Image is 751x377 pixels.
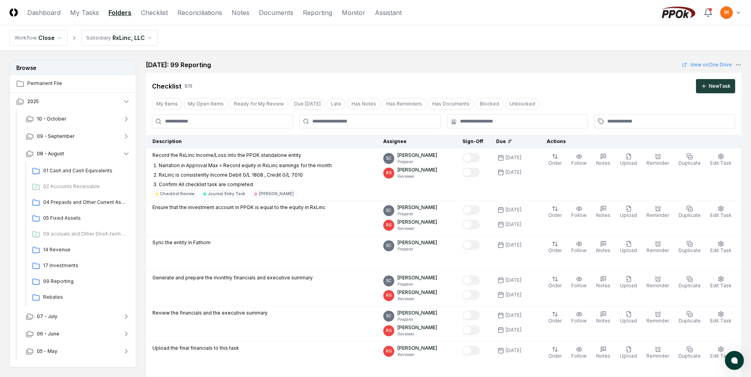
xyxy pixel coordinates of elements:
span: 04 Prepaids and Other Current Assets [43,199,127,206]
span: Upload [620,212,637,218]
p: [PERSON_NAME] [397,166,437,173]
button: Edit Task [709,309,733,326]
button: Notes [595,309,612,326]
a: 09 accruals and Other Short-term Liabilities [29,227,130,241]
button: Duplicate [677,309,702,326]
a: 14 Revenue [29,243,130,257]
button: Duplicate [677,152,702,168]
p: Reviewer [397,296,437,302]
button: Has Reminders [382,98,426,110]
button: Mark complete [462,290,480,300]
button: Upload [618,239,639,256]
button: Reminder [645,239,671,256]
span: Reminder [646,160,669,166]
button: Follow [570,345,588,361]
button: Ready for My Review [230,98,288,110]
div: [DATE] [506,154,521,161]
span: Edit Task [710,353,732,359]
button: 09 - September [19,128,137,145]
div: New Task [709,83,730,90]
p: Preparer [397,211,437,217]
button: 07 - July [19,308,137,325]
p: Review the financials and the executive summary [152,309,268,317]
a: 04 Prepaids and Other Current Assets [29,196,130,210]
button: Upload [618,274,639,291]
span: Upload [620,247,637,253]
span: SC [386,207,392,213]
a: 05 Fixed Assets [29,211,130,226]
button: Duplicate [677,274,702,291]
div: [DATE] [506,277,521,284]
span: Reminder [646,318,669,324]
span: Notes [596,353,610,359]
span: 2025 [27,98,39,105]
span: SC [386,243,392,249]
span: Reminder [646,353,669,359]
span: RG [386,170,392,176]
button: Follow [570,309,588,326]
span: Rebates [43,294,127,301]
button: Follow [570,239,588,256]
div: Workflow [15,34,37,41]
a: Reconciliations [177,8,222,17]
span: 09 - September [37,133,74,140]
span: Edit Task [710,318,732,324]
a: 01 Cash and Cash Equivalents [29,164,130,178]
span: Duplicate [679,318,701,324]
li: Confirm All checklist task are completed [159,181,332,188]
div: Subsidiary [86,34,111,41]
div: [DATE] [506,221,521,228]
button: My Items [152,98,182,110]
div: [DATE] [506,241,521,249]
span: Follow [571,160,587,166]
button: Unblocked [505,98,540,110]
div: Actions [540,138,735,145]
span: Follow [571,212,587,218]
span: Upload [620,318,637,324]
img: Logo [10,8,18,17]
div: [DATE] [506,312,521,319]
div: [PERSON_NAME] [259,191,294,197]
button: Order [547,345,563,361]
button: Due Today [290,98,325,110]
p: Preparer [397,281,437,287]
button: Upload [618,204,639,221]
p: [PERSON_NAME] [397,219,437,226]
p: Sync the entity in Fathom [152,239,211,246]
div: [DATE] [506,326,521,334]
button: Mark complete [462,205,480,215]
th: Assignee [377,135,456,149]
a: Notes [232,8,249,17]
a: 99 Reporting [29,275,130,289]
a: 02 Accounts Receivable [29,180,130,194]
span: SC [386,313,392,319]
span: Follow [571,283,587,288]
span: Order [548,283,562,288]
p: Reviewer [397,226,437,232]
div: [DATE] [506,347,521,354]
button: Notes [595,152,612,168]
p: Reviewer [397,173,437,179]
span: Order [548,353,562,359]
li: RxLinc is consistently Income Debit G/L 1808 , Credit G/L 7010 [159,172,332,179]
span: Order [548,247,562,253]
button: Mark complete [462,168,480,177]
a: 17 Investments [29,259,130,273]
button: 06 - June [19,325,137,343]
p: [PERSON_NAME] [397,345,437,352]
button: Reminder [645,345,671,361]
button: BR [719,6,734,20]
span: SC [386,278,392,284]
span: Duplicate [679,353,701,359]
span: 17 Investments [43,262,127,269]
p: Preparer [397,159,437,165]
p: Reviewer [397,352,437,358]
span: SC [386,155,392,161]
span: 05 - May [37,348,57,355]
p: [PERSON_NAME] [397,204,437,211]
button: Reminder [645,152,671,168]
button: Duplicate [677,204,702,221]
button: Order [547,274,563,291]
div: [DATE] [506,206,521,213]
button: Blocked [475,98,504,110]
